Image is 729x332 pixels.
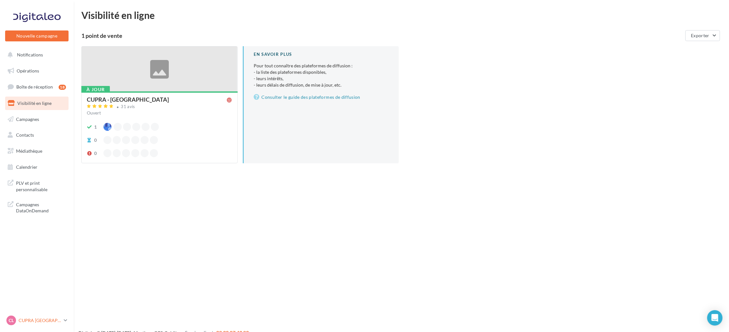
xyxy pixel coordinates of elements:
[16,148,42,154] span: Médiathèque
[5,314,69,327] a: CL CUPRA [GEOGRAPHIC_DATA]
[94,150,97,157] div: 0
[254,69,389,75] li: - la liste des plateformes disponibles,
[81,10,721,20] div: Visibilité en ligne
[94,124,97,130] div: 1
[16,200,66,214] span: Campagnes DataOnDemand
[17,52,43,57] span: Notifications
[5,30,69,41] button: Nouvelle campagne
[87,110,101,115] span: Ouvert
[19,317,61,324] p: CUPRA [GEOGRAPHIC_DATA]
[4,198,70,217] a: Campagnes DataOnDemand
[685,30,720,41] button: Exporter
[94,137,97,143] div: 0
[4,113,70,126] a: Campagnes
[4,160,70,174] a: Calendrier
[16,84,53,89] span: Boîte de réception
[17,100,52,106] span: Visibilité en ligne
[254,63,389,88] p: Pour tout connaître des plateformes de diffusion :
[254,93,389,101] a: Consulter le guide des plateformes de diffusion
[691,33,709,38] span: Exporter
[87,97,169,102] div: CUPRA - [GEOGRAPHIC_DATA]
[81,33,683,38] div: 1 point de vente
[4,80,70,94] a: Boîte de réception18
[87,103,232,111] a: 31 avis
[4,97,70,110] a: Visibilité en ligne
[16,164,37,170] span: Calendrier
[4,128,70,142] a: Contacts
[254,75,389,82] li: - leurs intérêts,
[59,85,66,90] div: 18
[4,48,67,62] button: Notifications
[17,68,39,73] span: Opérations
[16,116,39,122] span: Campagnes
[16,132,34,138] span: Contacts
[4,64,70,78] a: Opérations
[9,317,14,324] span: CL
[254,51,389,57] div: En savoir plus
[81,86,110,93] div: À jour
[707,310,723,326] div: Open Intercom Messenger
[254,82,389,88] li: - leurs délais de diffusion, de mise à jour, etc.
[121,105,135,109] div: 31 avis
[4,144,70,158] a: Médiathèque
[4,176,70,195] a: PLV et print personnalisable
[16,179,66,192] span: PLV et print personnalisable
